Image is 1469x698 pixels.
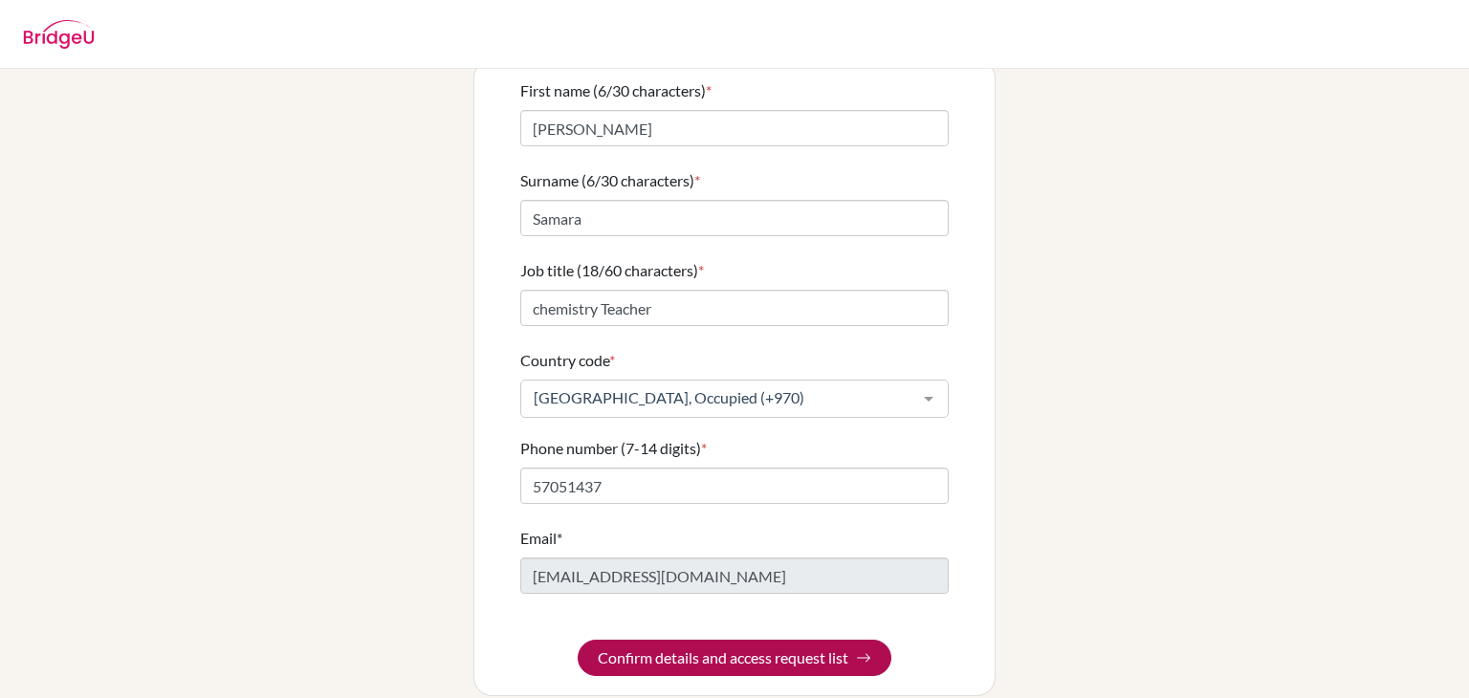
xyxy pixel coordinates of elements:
label: Phone number (7-14 digits) [520,437,707,460]
input: Enter your number [520,468,949,504]
label: Country code [520,349,615,372]
img: BridgeU logo [23,20,95,49]
span: [GEOGRAPHIC_DATA], Occupied (+970) [529,388,910,407]
label: Job title (18/60 characters) [520,259,704,282]
input: Enter your first name [520,110,949,146]
input: Enter your job title [520,290,949,326]
button: Confirm details and access request list [578,640,891,676]
label: Email* [520,527,562,550]
label: Surname (6/30 characters) [520,169,700,192]
label: First name (6/30 characters) [520,79,712,102]
input: Enter your surname [520,200,949,236]
img: Arrow right [856,650,871,665]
